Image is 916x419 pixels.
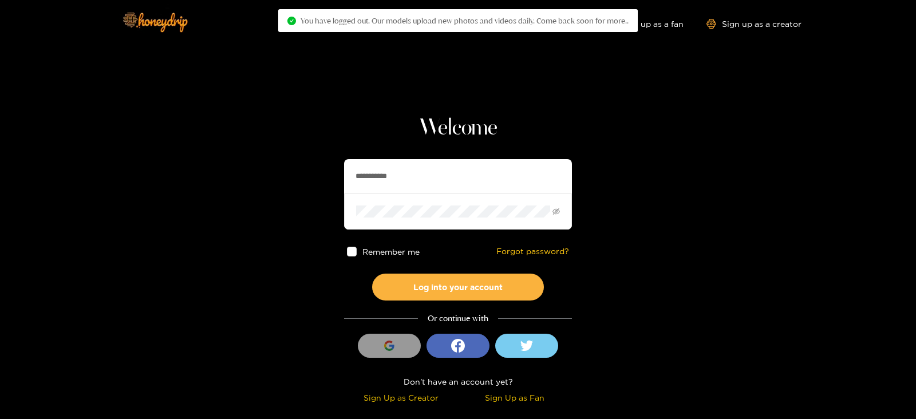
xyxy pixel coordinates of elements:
h1: Welcome [344,114,572,142]
div: Sign Up as Fan [461,391,569,404]
div: Don't have an account yet? [344,375,572,388]
a: Forgot password? [496,247,569,256]
span: check-circle [287,17,296,25]
a: Sign up as a fan [605,19,684,29]
div: Or continue with [344,312,572,325]
a: Sign up as a creator [706,19,801,29]
span: You have logged out. Our models upload new photos and videos daily. Come back soon for more.. [301,16,629,25]
span: eye-invisible [552,208,560,215]
button: Log into your account [372,274,544,301]
div: Sign Up as Creator [347,391,455,404]
span: Remember me [362,247,420,256]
